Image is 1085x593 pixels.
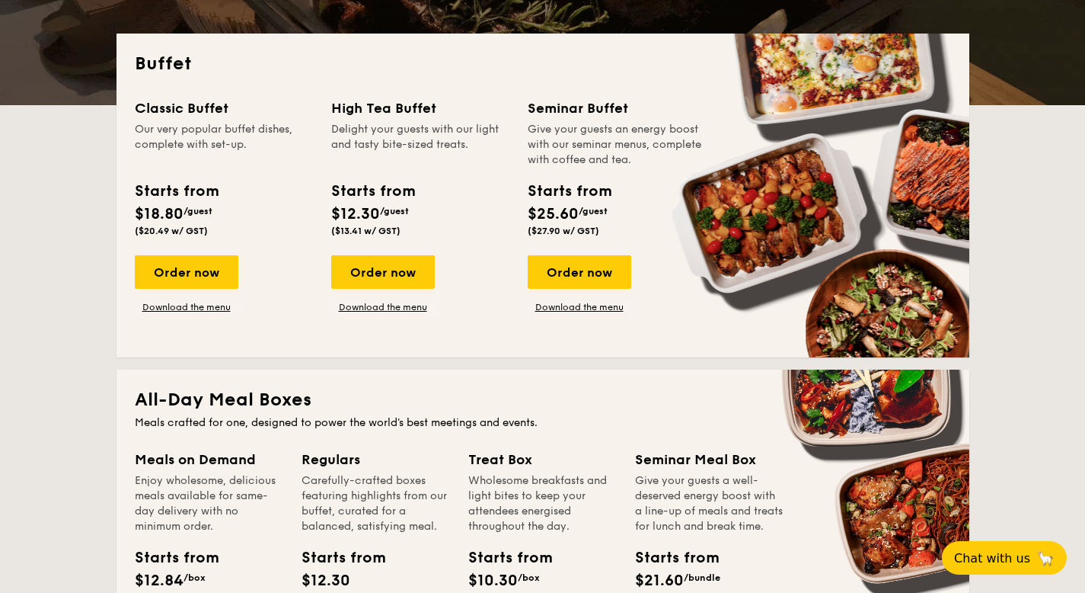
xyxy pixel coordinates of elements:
div: Seminar Meal Box [635,449,783,470]
div: Meals on Demand [135,449,283,470]
span: $18.80 [135,205,183,223]
span: /bundle [684,572,720,583]
span: $25.60 [528,205,579,223]
div: Starts from [135,547,203,569]
span: /guest [183,206,212,216]
a: Download the menu [135,301,238,313]
span: ($13.41 w/ GST) [331,226,400,236]
div: Seminar Buffet [528,98,706,119]
div: Enjoy wholesome, delicious meals available for same-day delivery with no minimum order. [135,473,283,534]
span: /box [183,572,206,583]
span: /box [518,572,540,583]
div: Order now [135,255,238,289]
div: Order now [331,255,435,289]
a: Download the menu [331,301,435,313]
span: $12.84 [135,572,183,590]
div: Regulars [302,449,450,470]
span: $12.30 [302,572,350,590]
div: Starts from [468,547,537,569]
span: $12.30 [331,205,380,223]
span: 🦙 [1036,550,1055,567]
div: High Tea Buffet [331,98,509,119]
h2: Buffet [135,52,951,76]
div: Give your guests an energy boost with our seminar menus, complete with coffee and tea. [528,122,706,168]
h2: All-Day Meal Boxes [135,388,951,412]
span: /guest [380,206,409,216]
div: Starts from [331,180,414,203]
div: Wholesome breakfasts and light bites to keep your attendees energised throughout the day. [468,473,617,534]
a: Download the menu [528,301,631,313]
div: Starts from [302,547,370,569]
div: Starts from [528,180,611,203]
span: $21.60 [635,572,684,590]
div: Meals crafted for one, designed to power the world's best meetings and events. [135,415,951,431]
div: Starts from [135,180,218,203]
div: Delight your guests with our light and tasty bite-sized treats. [331,122,509,168]
div: Our very popular buffet dishes, complete with set-up. [135,122,313,168]
button: Chat with us🦙 [942,541,1067,575]
span: ($27.90 w/ GST) [528,226,599,236]
div: Order now [528,255,631,289]
span: $10.30 [468,572,518,590]
div: Starts from [635,547,704,569]
div: Classic Buffet [135,98,313,119]
div: Treat Box [468,449,617,470]
span: /guest [579,206,608,216]
div: Carefully-crafted boxes featuring highlights from our buffet, curated for a balanced, satisfying ... [302,473,450,534]
span: Chat with us [954,551,1030,566]
span: ($20.49 w/ GST) [135,226,208,236]
div: Give your guests a well-deserved energy boost with a line-up of meals and treats for lunch and br... [635,473,783,534]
